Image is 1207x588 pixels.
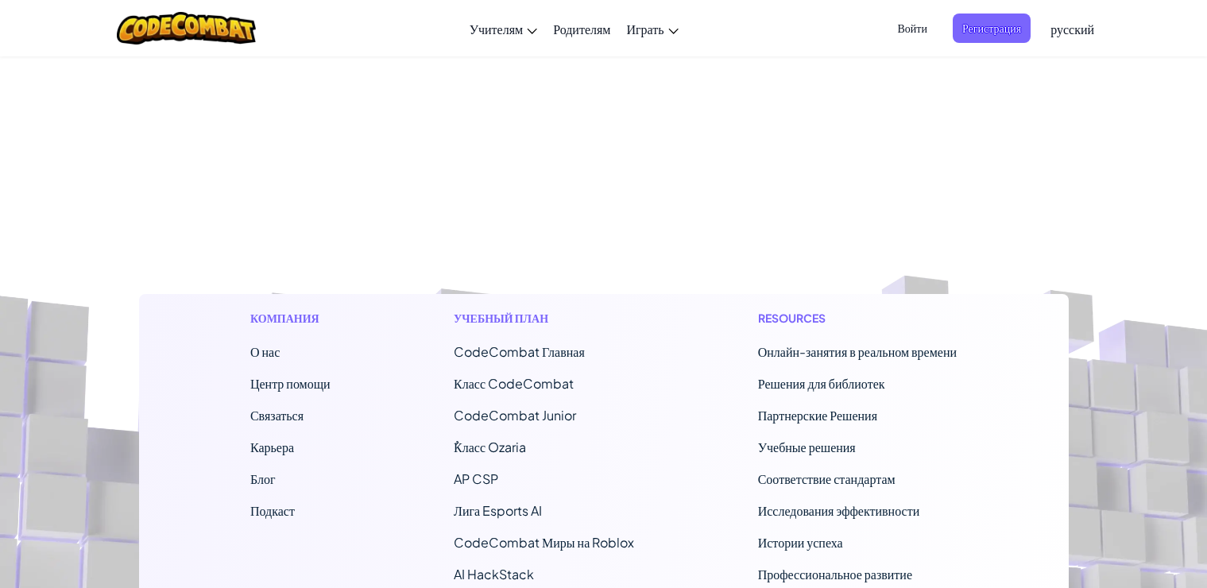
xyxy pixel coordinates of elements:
[758,407,877,424] a: Партнерские Решения
[1050,21,1094,37] span: русский
[758,343,957,360] a: Онлайн-занятия в реальном времени
[545,7,618,50] a: Родителям
[888,14,936,43] button: Войти
[758,310,957,327] h1: Resources
[454,343,585,360] span: CodeCombat Главная
[250,407,304,424] span: Связаться
[117,12,256,44] img: CodeCombat logo
[1043,7,1102,50] a: русский
[454,375,574,392] a: Класс CodeCombat
[454,407,576,424] a: CodeCombat Junior
[758,375,885,392] a: Решения для библиотек
[454,439,526,455] a: ٌКласс Ozaria
[758,566,912,582] a: Профессиональное развитие
[618,7,686,50] a: Играть
[250,343,280,360] a: О нас
[953,14,1031,43] button: Регистрация
[758,470,896,487] a: Соответствие стандартам
[462,7,546,50] a: Учителям
[250,470,276,487] a: Блог
[454,470,498,487] a: AP CSP
[758,439,856,455] a: Учебные решения
[250,502,295,519] a: Подкаст
[626,21,663,37] span: Играть
[250,439,294,455] a: Карьера
[454,502,542,519] a: Лига Esports AI
[250,310,331,327] h1: Компания
[454,310,634,327] h1: Учебный план
[758,534,843,551] a: Истории успеха
[758,502,920,519] a: Исследования эффективности
[470,21,524,37] span: Учителям
[250,375,331,392] a: Центр помощи
[454,534,634,551] a: CodeCombat Миры на Roblox
[454,566,534,582] a: AI HackStack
